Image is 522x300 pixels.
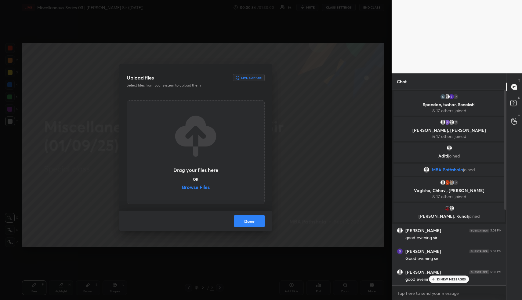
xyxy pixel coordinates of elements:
div: 17 [452,180,459,186]
div: 17 [452,119,459,125]
div: 17 [452,94,459,100]
img: thumbnail.jpg [448,94,454,100]
p: Chat [392,73,411,90]
span: joined [463,167,475,172]
img: thumbnail.jpg [448,180,454,186]
img: default.png [397,228,403,233]
img: 4P8fHbbgJtejmAAAAAElFTkSuQmCC [469,250,489,253]
p: & 17 others joined [397,194,501,199]
span: joined [468,213,480,219]
div: 5:03 PM [490,229,502,232]
img: thumbnail.jpg [444,205,450,211]
p: Vagisha, Chhavi, [PERSON_NAME] [397,188,501,193]
div: 5:03 PM [490,270,502,274]
img: default.png [423,167,430,173]
img: thumbnail.jpg [397,249,403,254]
h6: [PERSON_NAME] [405,228,441,233]
span: MBA Pathshala [432,167,463,172]
img: default.png [444,94,450,100]
img: default.png [446,145,452,151]
div: good evening sir [405,276,502,283]
p: 33 NEW MESSAGES [437,277,466,281]
span: joined [448,153,460,159]
div: 5:03 PM [490,250,502,253]
h6: Live Support [241,76,263,79]
p: & 17 others joined [397,108,501,113]
p: Select files from your system to upload them [127,83,226,88]
img: default.png [397,269,403,275]
img: thumbnail.jpg [444,180,450,186]
div: grid [392,90,506,285]
p: D [518,95,520,100]
img: default.png [440,180,446,186]
img: thumbnail.jpg [440,94,446,100]
p: Spandan, tushar, Sonakshi [397,102,501,107]
button: Done [234,215,265,227]
h3: Upload files [127,74,154,81]
h6: [PERSON_NAME] [405,269,441,275]
p: G [518,113,520,117]
p: [PERSON_NAME], [PERSON_NAME] [397,128,501,133]
img: 4P8fHbbgJtejmAAAAAElFTkSuQmCC [469,229,489,232]
p: Aditi [397,154,501,158]
img: 4P8fHbbgJtejmAAAAAElFTkSuQmCC [469,270,489,274]
p: [PERSON_NAME], Kunal [397,214,501,219]
div: good evening sir [405,235,502,241]
img: default.png [440,119,446,125]
h5: OR [193,177,198,181]
h6: [PERSON_NAME] [405,249,441,254]
img: thumbnail.jpg [444,119,450,125]
img: default.png [448,119,454,125]
p: & 17 others joined [397,134,501,139]
p: T [518,78,520,83]
h3: Drag your files here [173,168,218,172]
img: default.png [448,205,454,211]
div: Good evening sir [405,256,502,262]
